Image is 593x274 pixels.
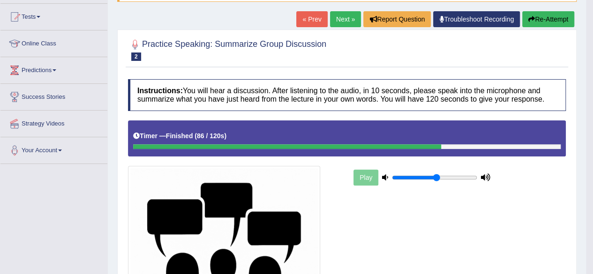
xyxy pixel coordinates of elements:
[195,132,197,140] b: (
[363,11,431,27] button: Report Question
[137,87,183,95] b: Instructions:
[0,4,107,27] a: Tests
[128,37,326,61] h2: Practice Speaking: Summarize Group Discussion
[224,132,226,140] b: )
[330,11,361,27] a: Next »
[0,137,107,161] a: Your Account
[197,132,224,140] b: 86 / 120s
[296,11,327,27] a: « Prev
[0,57,107,81] a: Predictions
[133,133,226,140] h5: Timer —
[166,132,193,140] b: Finished
[433,11,520,27] a: Troubleshoot Recording
[0,111,107,134] a: Strategy Videos
[0,30,107,54] a: Online Class
[128,79,566,111] h4: You will hear a discussion. After listening to the audio, in 10 seconds, please speak into the mi...
[0,84,107,107] a: Success Stories
[522,11,574,27] button: Re-Attempt
[131,52,141,61] span: 2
